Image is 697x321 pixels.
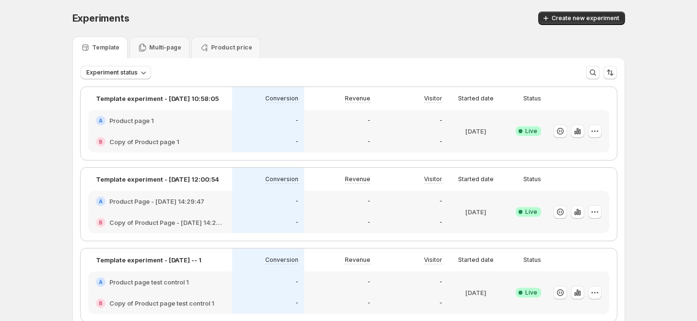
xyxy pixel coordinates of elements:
[458,175,494,183] p: Started date
[99,118,103,123] h2: A
[458,256,494,264] p: Started date
[465,207,486,217] p: [DATE]
[523,95,541,102] p: Status
[367,219,370,226] p: -
[538,12,625,25] button: Create new experiment
[523,256,541,264] p: Status
[367,138,370,146] p: -
[465,126,486,136] p: [DATE]
[109,116,154,125] h2: Product page 1
[439,117,442,124] p: -
[99,220,103,225] h2: B
[295,117,298,124] p: -
[525,208,537,216] span: Live
[92,44,119,51] p: Template
[265,256,298,264] p: Conversion
[81,66,151,79] button: Experiment status
[109,137,179,147] h2: Copy of Product page 1
[552,14,619,22] span: Create new experiment
[295,278,298,286] p: -
[109,197,204,206] h2: Product Page - [DATE] 14:29:47
[295,299,298,307] p: -
[109,277,189,287] h2: Product page test control 1
[96,255,201,265] p: Template experiment - [DATE] -- 1
[295,219,298,226] p: -
[149,44,181,51] p: Multi-page
[367,299,370,307] p: -
[345,175,370,183] p: Revenue
[99,279,103,285] h2: A
[109,218,224,227] h2: Copy of Product Page - [DATE] 14:29:47
[367,278,370,286] p: -
[523,175,541,183] p: Status
[99,300,103,306] h2: B
[99,198,103,204] h2: A
[439,198,442,205] p: -
[439,138,442,146] p: -
[295,198,298,205] p: -
[603,66,617,79] button: Sort the results
[265,95,298,102] p: Conversion
[367,117,370,124] p: -
[211,44,252,51] p: Product price
[96,94,219,103] p: Template experiment - [DATE] 10:58:05
[367,198,370,205] p: -
[86,69,138,76] span: Experiment status
[295,138,298,146] p: -
[99,139,103,145] h2: B
[96,174,219,184] p: Template experiment - [DATE] 12:00:54
[439,299,442,307] p: -
[439,219,442,226] p: -
[424,175,442,183] p: Visitor
[265,175,298,183] p: Conversion
[345,256,370,264] p: Revenue
[424,95,442,102] p: Visitor
[525,289,537,296] span: Live
[345,95,370,102] p: Revenue
[109,298,214,308] h2: Copy of Product page test control 1
[525,127,537,135] span: Live
[458,95,494,102] p: Started date
[465,288,486,297] p: [DATE]
[72,12,130,24] span: Experiments
[439,278,442,286] p: -
[424,256,442,264] p: Visitor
